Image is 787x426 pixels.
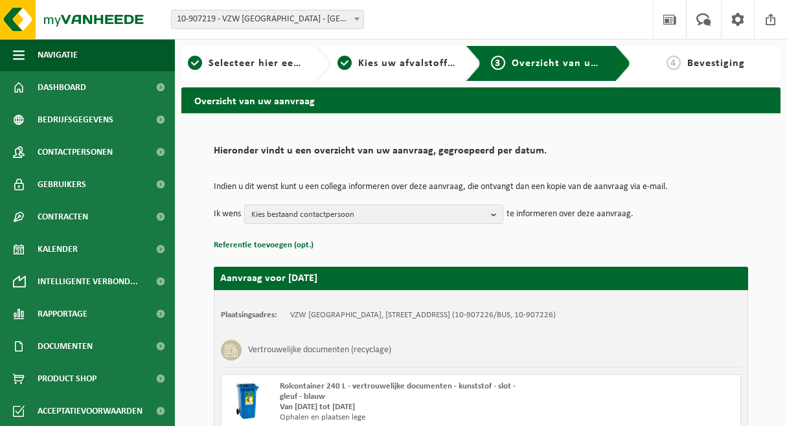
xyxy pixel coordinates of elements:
[290,310,556,320] td: VZW [GEOGRAPHIC_DATA], [STREET_ADDRESS] (10-907226/BUS, 10-907226)
[214,146,748,163] h2: Hieronder vindt u een overzicht van uw aanvraag, gegroepeerd per datum.
[221,311,277,319] strong: Plaatsingsadres:
[220,273,317,284] strong: Aanvraag voor [DATE]
[6,398,216,426] iframe: chat widget
[38,136,113,168] span: Contactpersonen
[214,237,314,254] button: Referentie toevoegen (opt.)
[358,58,536,69] span: Kies uw afvalstoffen en recipiënten
[687,58,745,69] span: Bevestiging
[507,205,633,224] p: te informeren over deze aanvraag.
[667,56,681,70] span: 4
[38,71,86,104] span: Dashboard
[280,382,516,401] span: Rolcontainer 240 L - vertrouwelijke documenten - kunststof - slot - gleuf - blauw
[280,403,355,411] strong: Van [DATE] tot [DATE]
[38,298,87,330] span: Rapportage
[181,87,781,113] h2: Overzicht van uw aanvraag
[38,201,88,233] span: Contracten
[172,10,363,28] span: 10-907219 - VZW SINT-LIEVENSPOORT - GENT
[38,363,97,395] span: Product Shop
[491,56,505,70] span: 3
[38,39,78,71] span: Navigatie
[214,183,748,192] p: Indien u dit wenst kunt u een collega informeren over deze aanvraag, die ontvangt dan een kopie v...
[248,340,391,361] h3: Vertrouwelijke documenten (recyclage)
[188,56,202,70] span: 1
[38,265,138,298] span: Intelligente verbond...
[251,205,486,225] span: Kies bestaand contactpersoon
[38,104,113,136] span: Bedrijfsgegevens
[337,56,352,70] span: 2
[188,56,305,71] a: 1Selecteer hier een vestiging
[209,58,348,69] span: Selecteer hier een vestiging
[228,381,267,420] img: WB-0240-HPE-BE-09.png
[280,412,533,423] div: Ophalen en plaatsen lege
[512,58,648,69] span: Overzicht van uw aanvraag
[337,56,455,71] a: 2Kies uw afvalstoffen en recipiënten
[38,233,78,265] span: Kalender
[171,10,364,29] span: 10-907219 - VZW SINT-LIEVENSPOORT - GENT
[38,330,93,363] span: Documenten
[214,205,241,224] p: Ik wens
[38,168,86,201] span: Gebruikers
[244,205,503,224] button: Kies bestaand contactpersoon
